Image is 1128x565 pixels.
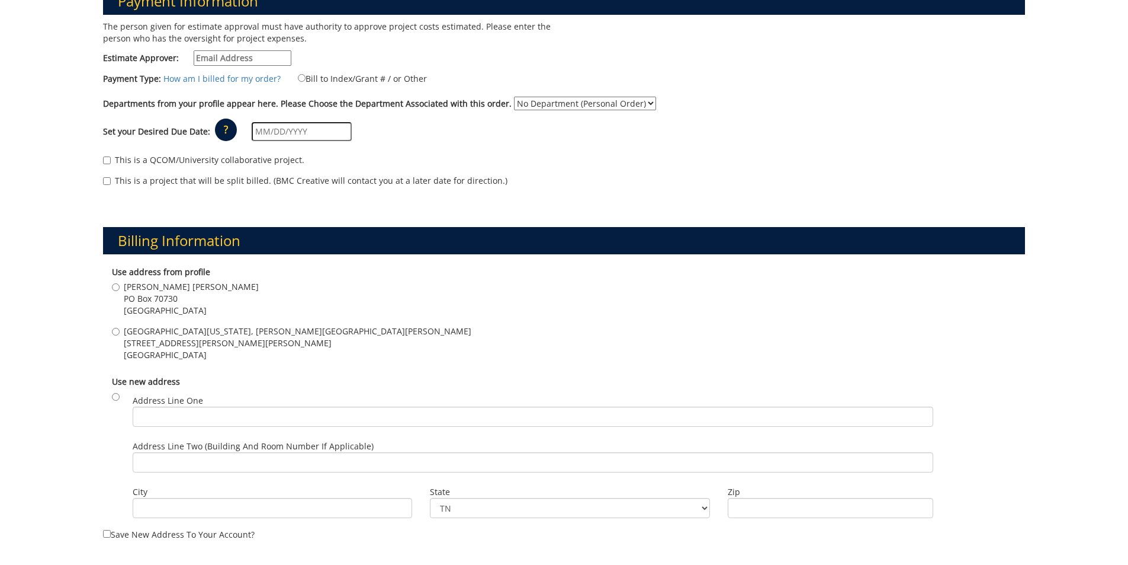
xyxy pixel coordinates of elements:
[103,530,111,538] input: Save new address to your account?
[103,126,210,138] label: Set your Desired Due Date:
[252,122,352,141] input: MM/DD/YYYY
[103,154,304,166] label: This is a QCOM/University collaborative project.
[133,440,933,473] label: Address Line Two (Building and Room Number if applicable)
[103,98,512,110] label: Departments from your profile appear here. Please Choose the Department Associated with this order.
[133,395,933,427] label: Address Line One
[133,407,933,427] input: Address Line One
[283,72,427,85] label: Bill to Index/Grant # / or Other
[103,50,291,66] label: Estimate Approver:
[298,74,306,82] input: Bill to Index/Grant # / or Other
[112,376,180,387] b: Use new address
[133,452,933,473] input: Address Line Two (Building and Room Number if applicable)
[124,337,471,349] span: [STREET_ADDRESS][PERSON_NAME][PERSON_NAME]
[133,486,413,498] label: City
[163,73,281,84] a: How am I billed for my order?
[728,486,933,498] label: Zip
[124,349,471,361] span: [GEOGRAPHIC_DATA]
[103,73,161,85] label: Payment Type:
[112,283,120,291] input: [PERSON_NAME] [PERSON_NAME] PO Box 70730 [GEOGRAPHIC_DATA]
[103,157,111,164] input: This is a QCOM/University collaborative project.
[124,293,259,305] span: PO Box 70730
[728,498,933,518] input: Zip
[124,305,259,317] span: [GEOGRAPHIC_DATA]
[124,325,471,337] span: [GEOGRAPHIC_DATA][US_STATE], [PERSON_NAME][GEOGRAPHIC_DATA][PERSON_NAME]
[103,175,507,187] label: This is a project that will be split billed. (BMC Creative will contact you at a later date for d...
[103,227,1026,254] h3: Billing Information
[112,328,120,336] input: [GEOGRAPHIC_DATA][US_STATE], [PERSON_NAME][GEOGRAPHIC_DATA][PERSON_NAME] [STREET_ADDRESS][PERSON_...
[124,281,259,293] span: [PERSON_NAME] [PERSON_NAME]
[103,177,111,185] input: This is a project that will be split billed. (BMC Creative will contact you at a later date for d...
[112,266,210,277] b: Use address from profile
[215,119,237,141] p: ?
[194,50,291,66] input: Estimate Approver:
[133,498,413,518] input: City
[103,21,555,44] p: The person given for estimate approval must have authority to approve project costs estimated. Pl...
[430,486,710,498] label: State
